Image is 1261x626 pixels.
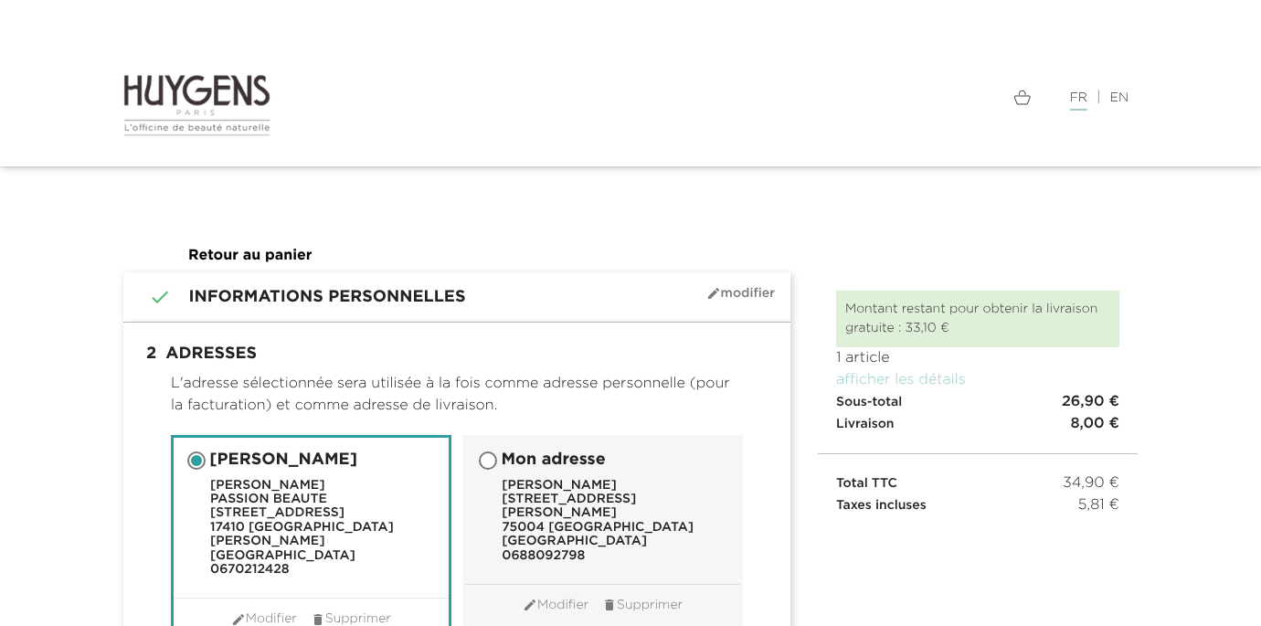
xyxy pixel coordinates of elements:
h1: Informations personnelles [137,286,777,308]
span: Sous-total [836,396,902,408]
span: Total TTC [836,477,897,490]
span: Taxes incluses [836,499,927,512]
span: [PERSON_NAME] [209,451,357,470]
h1: Adresses [137,336,777,373]
i:  [602,598,617,612]
a: afficher les détails [836,373,966,387]
span: 2 [137,336,165,373]
span: Modifier [706,286,775,301]
a: Supprimer [602,596,683,615]
p: 1 article [836,347,1119,369]
p: L'adresse sélectionnée sera utilisée à la fois comme adresse personnelle (pour la facturation) et... [171,373,743,417]
div: [PERSON_NAME] [STREET_ADDRESS][PERSON_NAME] 75004 [GEOGRAPHIC_DATA] [GEOGRAPHIC_DATA] 0688092798 [502,479,726,563]
a: Modifier [523,596,588,615]
img: Huygens logo [123,73,270,137]
span: 26,90 € [1062,391,1119,413]
span: Montant restant pour obtenir la livraison gratuite : 33,10 € [845,302,1097,334]
span: Mon adresse [501,451,605,470]
span: 8,00 € [1070,413,1119,435]
i:  [523,598,537,612]
div: [PERSON_NAME] PASSION BEAUTE [STREET_ADDRESS] 17410 [GEOGRAPHIC_DATA][PERSON_NAME] [GEOGRAPHIC_DA... [210,479,435,578]
span: Livraison [836,418,895,430]
span: 34,90 € [1063,472,1119,494]
a: Retour au panier [188,249,313,263]
div: | [644,87,1138,109]
i: mode_edit [706,286,721,301]
i:  [137,286,161,308]
span: 5,81 € [1078,494,1119,516]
